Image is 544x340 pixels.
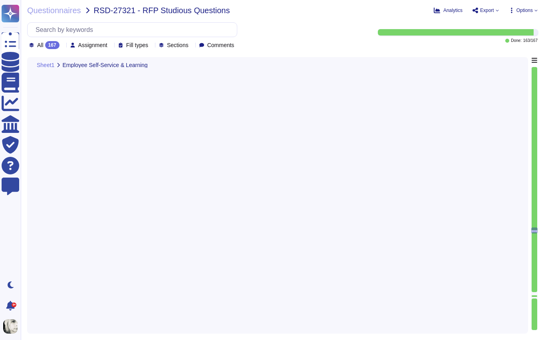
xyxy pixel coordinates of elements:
span: Fill types [126,42,148,48]
span: Questionnaires [27,6,81,14]
input: Search by keywords [32,23,237,37]
span: Done: [511,39,522,43]
span: RSD-27321 - RFP Studious Questions [94,6,230,14]
span: Sections [167,42,189,48]
img: user [3,319,18,334]
span: Assignment [78,42,107,48]
span: All [37,42,44,48]
div: 9+ [12,302,16,307]
span: Employee Self‑Service & Learning [62,62,147,68]
button: user [2,318,23,335]
span: Export [480,8,494,13]
div: 167 [45,41,60,49]
span: Sheet1 [37,62,54,68]
span: Analytics [443,8,463,13]
span: 163 / 167 [523,39,538,43]
button: Analytics [434,7,463,14]
span: Options [516,8,533,13]
span: Comments [207,42,234,48]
